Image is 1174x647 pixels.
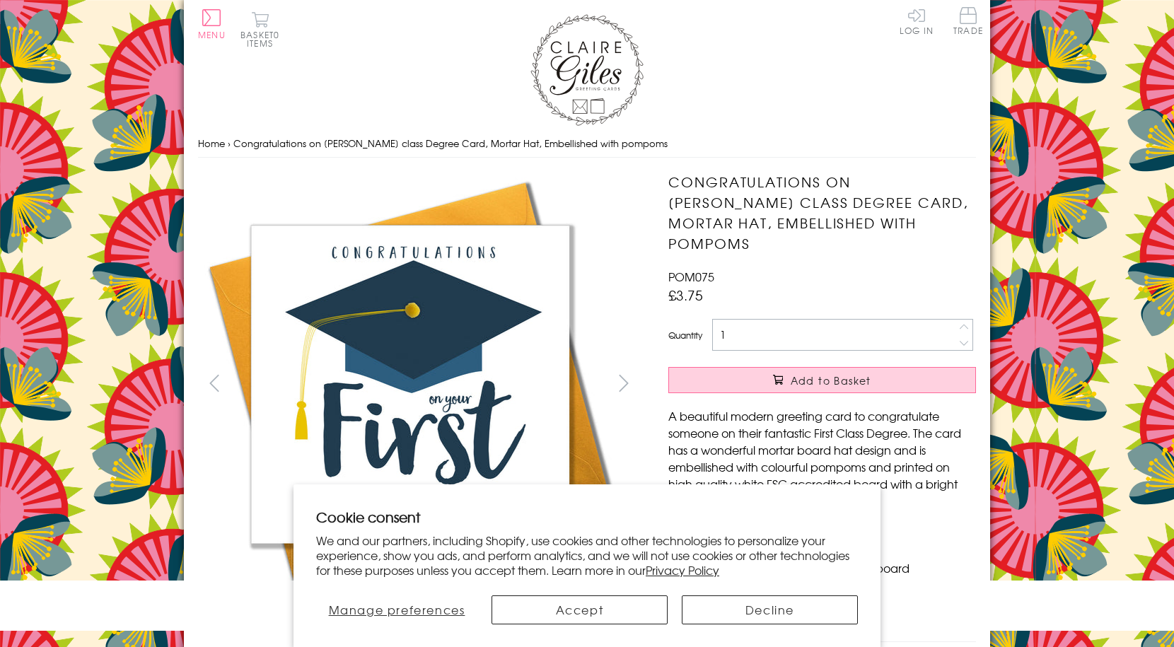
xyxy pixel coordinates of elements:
[198,172,622,596] img: Congratulations on Frist class Degree Card, Mortar Hat, Embellished with pompoms
[640,172,1064,549] img: Congratulations on Frist class Degree Card, Mortar Hat, Embellished with pompoms
[953,7,983,35] span: Trade
[240,11,279,47] button: Basket0 items
[492,595,668,624] button: Accept
[198,136,225,150] a: Home
[668,268,714,285] span: POM075
[316,533,858,577] p: We and our partners, including Shopify, use cookies and other technologies to personalize your ex...
[668,329,702,342] label: Quantity
[668,367,976,393] button: Add to Basket
[316,507,858,527] h2: Cookie consent
[791,373,871,387] span: Add to Basket
[953,7,983,37] a: Trade
[316,595,477,624] button: Manage preferences
[900,7,934,35] a: Log In
[233,136,668,150] span: Congratulations on [PERSON_NAME] class Degree Card, Mortar Hat, Embellished with pompoms
[668,172,976,253] h1: Congratulations on [PERSON_NAME] class Degree Card, Mortar Hat, Embellished with pompoms
[198,367,230,399] button: prev
[198,28,226,41] span: Menu
[668,285,703,305] span: £3.75
[247,28,279,49] span: 0 items
[228,136,231,150] span: ›
[329,601,465,618] span: Manage preferences
[668,407,976,509] p: A beautiful modern greeting card to congratulate someone on their fantastic First Class Degree. T...
[530,14,644,126] img: Claire Giles Greetings Cards
[608,367,640,399] button: next
[198,129,976,158] nav: breadcrumbs
[198,9,226,39] button: Menu
[646,561,719,578] a: Privacy Policy
[682,595,858,624] button: Decline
